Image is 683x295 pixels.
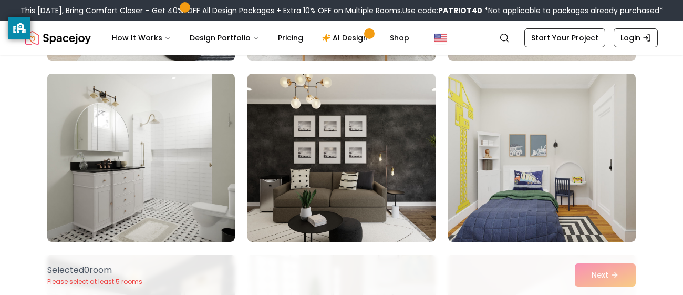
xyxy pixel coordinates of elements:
[314,27,379,48] a: AI Design
[104,27,418,48] nav: Main
[482,5,663,16] span: *Not applicable to packages already purchased*
[438,5,482,16] b: PATRIOT40
[25,21,658,55] nav: Global
[524,28,605,47] a: Start Your Project
[614,28,658,47] a: Login
[434,32,447,44] img: United States
[181,27,267,48] button: Design Portfolio
[47,74,235,242] img: Room room-25
[47,278,142,286] p: Please select at least 5 rooms
[402,5,482,16] span: Use code:
[8,17,30,39] button: privacy banner
[270,27,312,48] a: Pricing
[47,264,142,277] p: Selected 0 room
[381,27,418,48] a: Shop
[25,27,91,48] a: Spacejoy
[20,5,663,16] div: This [DATE], Bring Comfort Closer – Get 40% OFF All Design Packages + Extra 10% OFF on Multiple R...
[25,27,91,48] img: Spacejoy Logo
[448,74,636,242] img: Room room-27
[104,27,179,48] button: How It Works
[247,74,435,242] img: Room room-26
